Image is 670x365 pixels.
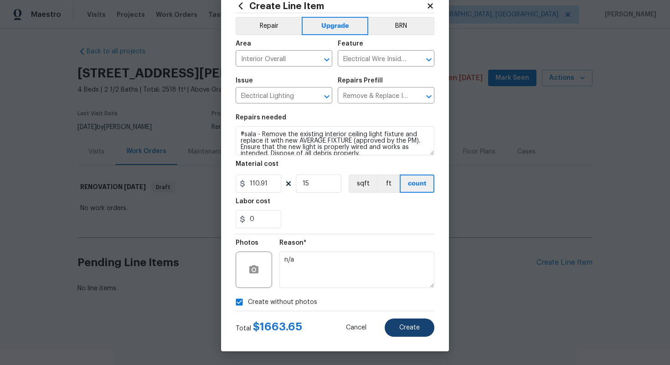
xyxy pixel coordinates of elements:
button: Open [423,53,435,66]
h5: Repairs needed [236,114,286,121]
span: Create [399,324,420,331]
textarea: #sala - Remove the existing interior ceiling light fixture and replace it with new AVERAGE FIXTUR... [236,126,434,155]
button: Repair [236,17,302,35]
button: count [400,175,434,193]
button: Open [423,90,435,103]
h5: Area [236,41,251,47]
textarea: n/a [279,252,434,288]
span: Create without photos [248,298,317,307]
h5: Reason* [279,240,306,246]
h5: Labor cost [236,198,270,205]
button: Cancel [331,319,381,337]
div: Total [236,322,302,333]
span: $ 1663.65 [253,321,302,332]
h5: Feature [338,41,363,47]
button: Upgrade [302,17,369,35]
button: BRN [368,17,434,35]
span: Cancel [346,324,366,331]
button: Create [385,319,434,337]
h5: Material cost [236,161,278,167]
button: Open [320,53,333,66]
h2: Create Line Item [236,1,426,11]
h5: Photos [236,240,258,246]
button: Open [320,90,333,103]
button: sqft [349,175,377,193]
h5: Issue [236,77,253,84]
button: ft [377,175,400,193]
h5: Repairs Prefill [338,77,383,84]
